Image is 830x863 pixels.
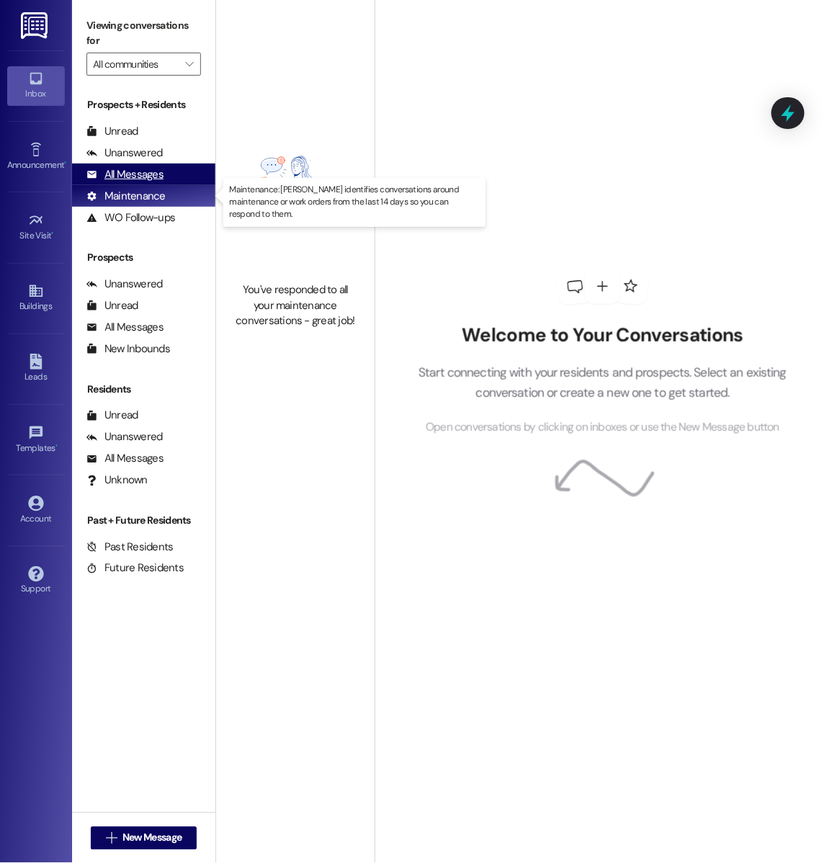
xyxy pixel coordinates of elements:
div: Past Residents [86,540,174,555]
a: Inbox [7,66,65,105]
a: Account [7,491,65,530]
div: You've responded to all your maintenance conversations - great job! [232,282,359,328]
div: Unknown [86,473,148,488]
span: Open conversations by clicking on inboxes or use the New Message button [426,419,780,437]
a: Leads [7,349,65,388]
div: Unanswered [86,429,163,444]
i:  [185,58,193,70]
label: Viewing conversations for [86,14,201,53]
img: ResiDesk Logo [21,12,50,39]
span: • [64,158,66,168]
div: All Messages [86,320,164,335]
input: All communities [93,53,178,76]
p: Start connecting with your residents and prospects. Select an existing conversation or create a n... [397,362,809,403]
img: empty-state [232,103,359,276]
div: Prospects + Residents [72,97,215,112]
span: • [55,441,58,451]
div: Unanswered [86,277,163,292]
div: Maintenance [86,189,166,204]
a: Buildings [7,279,65,318]
div: Unread [86,298,138,313]
div: Prospects [72,250,215,265]
div: WO Follow-ups [86,210,175,225]
div: All Messages [86,451,164,466]
div: Unread [86,124,138,139]
div: All Messages [86,167,164,182]
div: Past + Future Residents [72,513,215,528]
a: Templates • [7,421,65,460]
div: Unread [86,408,138,423]
div: Unanswered [86,146,163,161]
a: Support [7,562,65,601]
button: New Message [91,827,197,850]
a: Site Visit • [7,208,65,247]
div: New Inbounds [86,341,170,357]
div: Future Residents [86,561,184,576]
h2: Welcome to Your Conversations [397,324,809,347]
span: • [52,228,54,238]
div: Residents [72,382,215,397]
p: Maintenance: [PERSON_NAME] identifies conversations around maintenance or work orders from the la... [229,184,480,220]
